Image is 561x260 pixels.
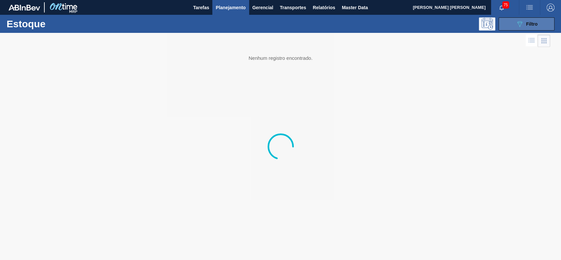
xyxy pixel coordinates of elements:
[526,4,533,12] img: userActions
[7,20,103,28] h1: Estoque
[342,4,368,12] span: Master Data
[479,17,495,31] div: Pogramando: nenhum usuário selecionado
[9,5,40,11] img: TNhmsLtSVTkK8tSr43FrP2fwEKptu5GPRR3wAAAABJRU5ErkJggg==
[491,3,512,12] button: Notificações
[313,4,335,12] span: Relatórios
[216,4,245,12] span: Planejamento
[252,4,273,12] span: Gerencial
[280,4,306,12] span: Transportes
[193,4,209,12] span: Tarefas
[526,21,538,27] span: Filtro
[547,4,554,12] img: Logout
[499,17,554,31] button: Filtro
[502,1,509,9] span: 75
